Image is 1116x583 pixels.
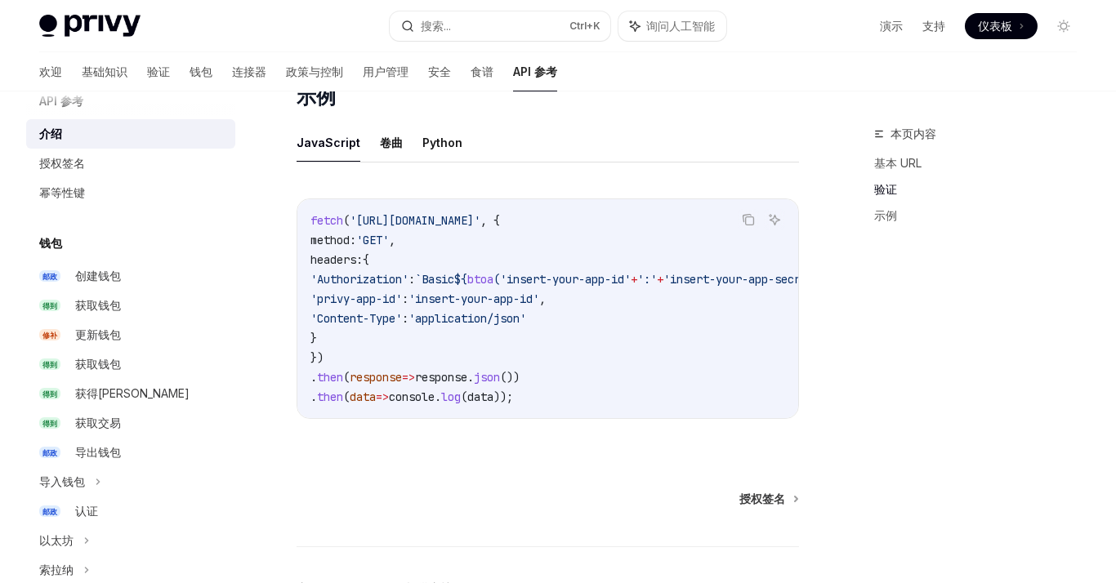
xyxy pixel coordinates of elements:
[39,15,141,38] img: 灯光标志
[297,123,360,162] button: JavaScript
[500,272,631,287] span: 'insert-your-app-id'
[978,19,1012,33] font: 仪表板
[232,52,266,91] a: 连接器
[75,504,98,518] font: 认证
[363,52,408,91] a: 用户管理
[190,65,212,78] font: 钱包
[26,438,235,467] a: 邮政导出钱包
[350,213,480,228] span: '[URL][DOMAIN_NAME]'
[310,272,408,287] span: 'Authorization'
[363,252,369,267] span: {
[310,311,402,326] span: 'Content-Type'
[297,136,360,149] font: JavaScript
[42,272,57,281] font: 邮政
[39,185,85,199] font: 幂等性键
[39,52,62,91] a: 欢迎
[356,233,389,247] span: 'GET'
[42,448,57,457] font: 邮政
[39,533,74,547] font: 以太坊
[26,349,235,379] a: 得到获取钱包
[42,331,57,340] font: 修补
[317,389,343,404] span: then
[343,213,350,228] span: (
[408,311,526,326] span: 'application/json'
[922,18,945,34] a: 支持
[891,127,936,140] font: 本页内容
[26,178,235,207] a: 幂等性键
[317,370,343,385] span: then
[39,65,62,78] font: 欢迎
[874,150,1090,176] a: 基本 URL
[310,389,317,404] span: .
[657,272,663,287] span: +
[286,65,343,78] font: 政策与控制
[480,213,500,228] span: , {
[75,416,121,429] font: 获取交易
[310,370,317,385] span: .
[402,311,408,326] span: :
[310,291,402,306] span: 'privy-app-id'
[631,272,637,287] span: +
[421,19,451,33] font: 搜索...
[874,182,897,196] font: 验证
[147,52,170,91] a: 验证
[297,85,335,109] font: 示例
[739,491,797,507] a: 授权签名
[569,20,587,32] font: Ctrl
[663,272,820,287] span: 'insert-your-app-secret'
[745,238,804,251] font: 询问人工智能
[415,272,454,287] span: `Basic
[471,52,493,91] a: 食谱
[363,65,408,78] font: 用户管理
[39,236,62,250] font: 钱包
[874,156,922,170] font: 基本 URL
[467,370,474,385] span: .
[646,19,715,33] font: 询问人工智能
[39,563,74,576] font: 索拉纳
[39,127,62,140] font: 介绍
[75,269,121,283] font: 创建钱包
[190,52,212,91] a: 钱包
[232,65,266,78] font: 连接器
[880,19,903,33] font: 演示
[310,252,363,267] span: headers:
[389,389,435,404] span: console
[539,291,546,306] span: ,
[42,389,57,398] font: 得到
[389,233,395,247] span: ,
[350,389,376,404] span: data
[415,370,467,385] span: response
[738,209,759,230] button: 复制代码块中的内容
[343,389,350,404] span: (
[376,389,389,404] span: =>
[493,272,500,287] span: (
[310,331,317,345] span: }
[343,370,350,385] span: (
[513,65,557,78] font: API 参考
[467,272,493,287] span: btoa
[587,20,600,32] font: +K
[402,370,415,385] span: =>
[467,389,493,404] span: data
[380,136,403,149] font: 卷曲
[82,65,127,78] font: 基础知识
[310,213,343,228] span: fetch
[75,327,121,341] font: 更新钱包
[493,389,513,404] span: ));
[39,156,85,170] font: 授权签名
[422,136,462,149] font: Python
[286,52,343,91] a: 政策与控制
[42,360,57,369] font: 得到
[513,52,557,91] a: API 参考
[82,52,127,91] a: 基础知识
[380,123,403,162] button: 卷曲
[42,507,57,516] font: 邮政
[42,301,57,310] font: 得到
[350,370,402,385] span: response
[390,11,611,41] button: 搜索...Ctrl+K
[26,496,235,526] a: 邮政认证
[75,386,190,400] font: 获得[PERSON_NAME]
[26,320,235,349] a: 修补更新钱包
[310,233,356,247] span: method:
[637,272,657,287] span: ':'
